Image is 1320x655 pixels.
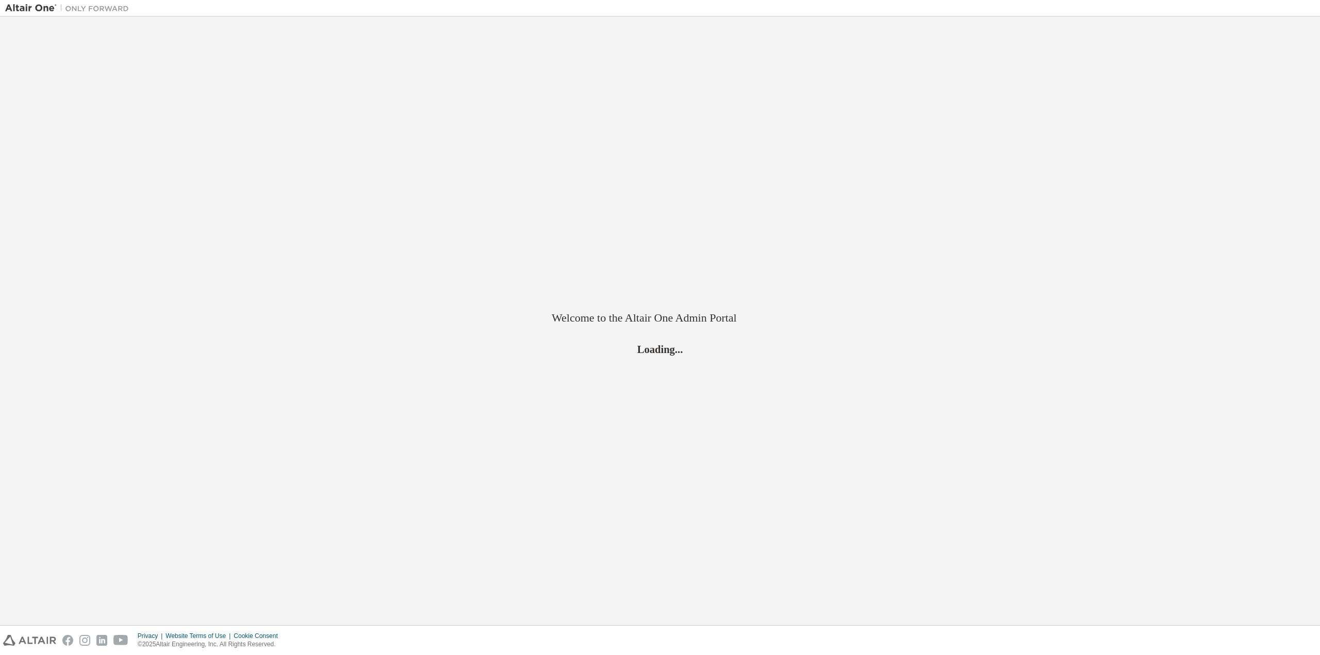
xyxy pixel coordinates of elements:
img: instagram.svg [79,635,90,646]
img: linkedin.svg [96,635,107,646]
div: Website Terms of Use [166,632,234,640]
img: youtube.svg [113,635,128,646]
img: facebook.svg [62,635,73,646]
div: Privacy [138,632,166,640]
img: Altair One [5,3,134,13]
h2: Welcome to the Altair One Admin Portal [552,311,768,325]
img: altair_logo.svg [3,635,56,646]
p: © 2025 Altair Engineering, Inc. All Rights Reserved. [138,640,284,649]
h2: Loading... [552,342,768,356]
div: Cookie Consent [234,632,284,640]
